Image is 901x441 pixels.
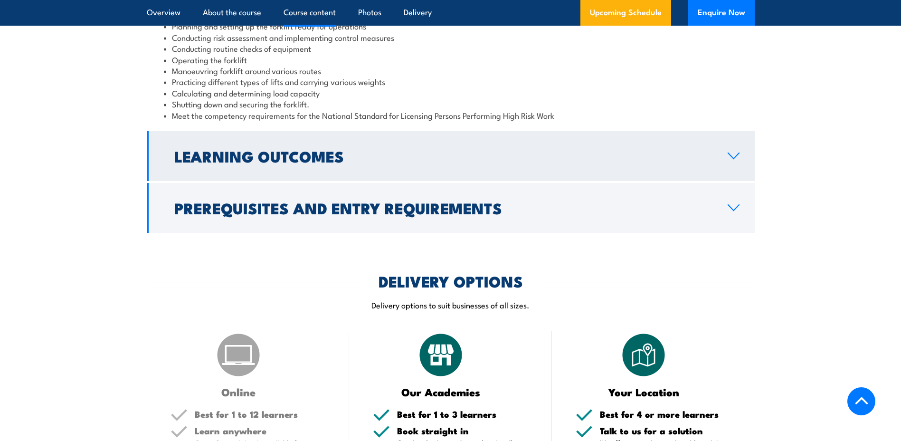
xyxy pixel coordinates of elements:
[164,54,738,65] li: Operating the forklift
[164,110,738,121] li: Meet the competency requirements for the National Standard for Licensing Persons Performing High ...
[164,32,738,43] li: Conducting risk assessment and implementing control measures
[147,183,755,233] a: Prerequisites and Entry Requirements
[373,386,509,397] h3: Our Academies
[164,87,738,98] li: Calculating and determining load capacity
[164,43,738,54] li: Conducting routine checks of equipment
[397,410,528,419] h5: Best for 1 to 3 learners
[195,410,326,419] h5: Best for 1 to 12 learners
[174,201,712,214] h2: Prerequisites and Entry Requirements
[600,410,731,419] h5: Best for 4 or more learners
[174,149,712,163] h2: Learning Outcomes
[164,76,738,87] li: Practicing different types of lifts and carrying various weights
[195,426,326,435] h5: Learn anywhere
[600,426,731,435] h5: Talk to us for a solution
[576,386,712,397] h3: Your Location
[379,274,523,288] h2: DELIVERY OPTIONS
[164,98,738,109] li: Shutting down and securing the forklift.
[171,386,307,397] h3: Online
[147,299,755,310] p: Delivery options to suit businesses of all sizes.
[164,20,738,31] li: Planning and setting up the forklift ready for operations
[147,131,755,181] a: Learning Outcomes
[397,426,528,435] h5: Book straight in
[164,65,738,76] li: Manoeuvring forklift around various routes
